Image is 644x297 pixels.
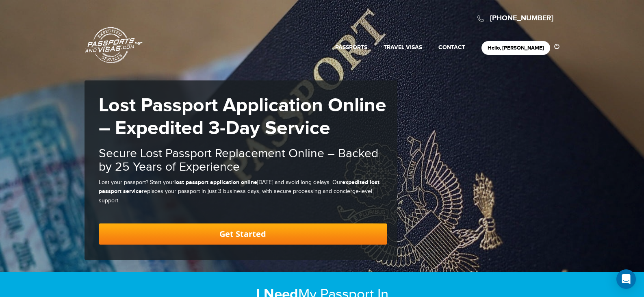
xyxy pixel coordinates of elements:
div: Open Intercom Messenger [616,269,636,289]
a: Travel Visas [384,44,422,51]
strong: Lost Passport Application Online – Expedited 3-Day Service [99,94,386,140]
h2: Secure Lost Passport Replacement Online – Backed by 25 Years of Experience [99,147,387,174]
a: [PHONE_NUMBER] [490,14,553,23]
a: Contact [438,44,465,51]
a: Passports [335,44,367,51]
a: Passports & [DOMAIN_NAME] [85,27,143,63]
strong: lost passport application online [174,179,257,186]
a: Hello, [PERSON_NAME] [488,45,544,51]
p: Lost your passport? Start your [DATE] and avoid long delays. Our replaces your passport in just 3... [99,178,387,205]
a: Get Started [99,223,387,245]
